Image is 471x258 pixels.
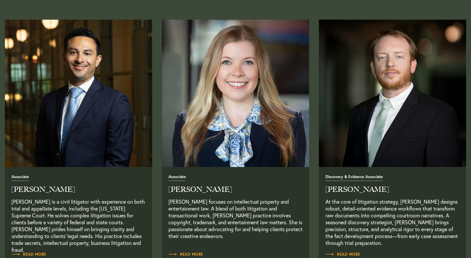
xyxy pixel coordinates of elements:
a: Read Full Bio [168,174,303,246]
p: [PERSON_NAME] focuses on intellectual property and entertainment law. A blend of both litigation ... [168,198,303,246]
h2: [PERSON_NAME] [11,186,146,193]
a: Read Full Bio [319,20,466,167]
img: ac-headshot-ben.jpg [319,20,466,167]
img: AC-Headshot-josheames.jpg [5,20,152,167]
a: Read Full Bio [5,20,152,167]
span: Associate [11,175,29,181]
p: At the core of litigation strategy, [PERSON_NAME] designs robust, detail-oriented evidence workfl... [325,198,460,246]
h2: [PERSON_NAME] [168,186,303,193]
a: Read Full Bio [168,251,203,258]
img: AC-Headshot-New-New.jpg [162,20,309,167]
a: Read Full Bio [162,20,309,167]
p: [PERSON_NAME] is a civil litigator with experience on both trial and appellate levels, including ... [11,198,146,246]
span: Read More [11,252,46,256]
span: Read More [325,252,360,256]
span: Discovery & Evidence Associate [325,175,383,181]
span: Read More [168,252,203,256]
a: Read Full Bio [11,174,146,246]
a: Read Full Bio [11,251,46,258]
a: Read Full Bio [325,251,360,258]
a: Read Full Bio [325,174,460,246]
h2: [PERSON_NAME] [325,186,460,193]
span: Associate [168,175,186,181]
